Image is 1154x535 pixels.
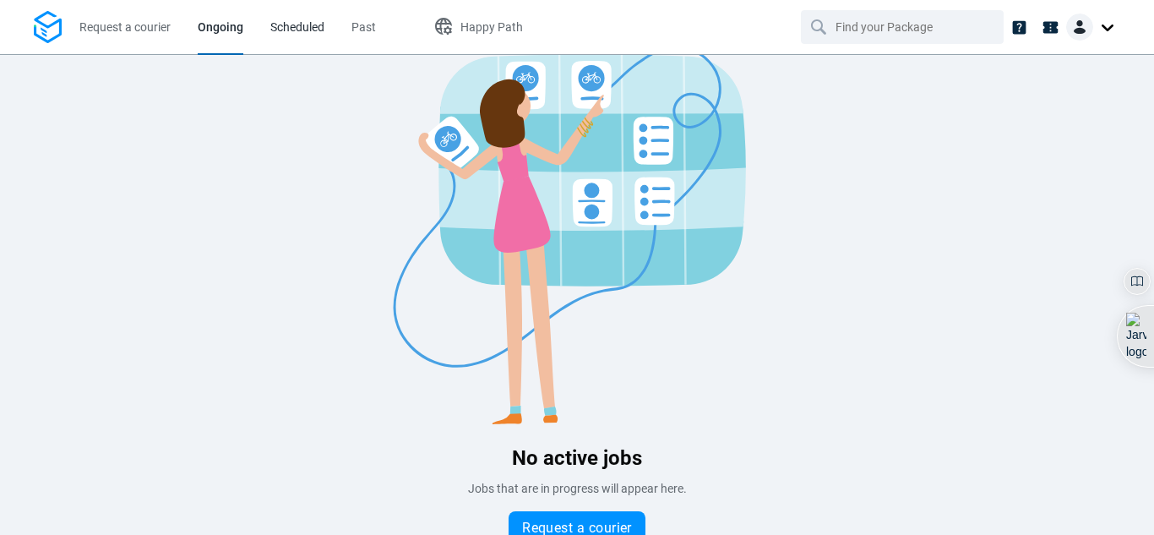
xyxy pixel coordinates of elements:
[468,482,687,495] span: Jobs that are in progress will appear here.
[351,20,376,34] span: Past
[460,20,523,34] span: Happy Path
[270,20,324,34] span: Scheduled
[198,20,243,34] span: Ongoing
[324,44,830,424] img: Blank slate
[1066,14,1093,41] img: Client
[512,446,642,470] span: No active jobs
[34,11,62,44] img: Logo
[836,11,972,43] input: Find your Package
[522,521,632,535] span: Request a courier
[79,20,171,34] span: Request a courier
